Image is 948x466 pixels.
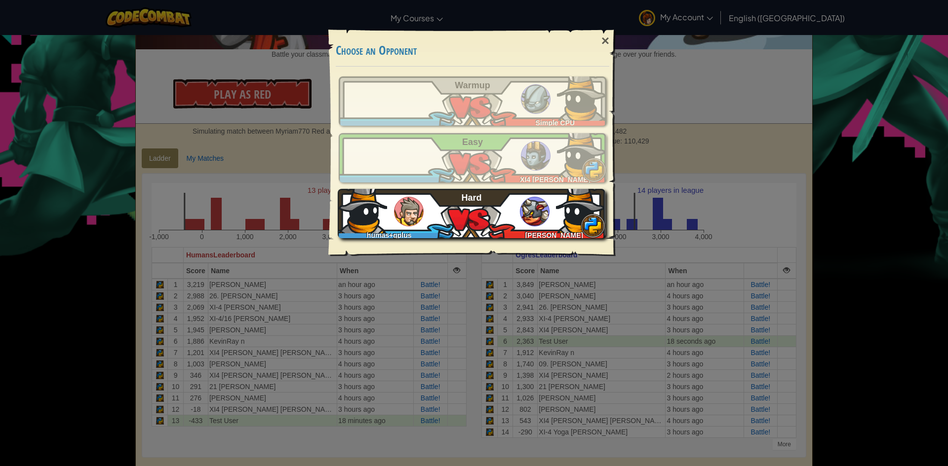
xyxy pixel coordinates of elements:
img: 8BHt2yAAAABklEQVQDAPZnpIKRKmRRAAAAAElFTkSuQmCC [556,184,605,233]
img: ogres_ladder_easy.png [521,141,551,171]
a: humas+gplus[PERSON_NAME] [339,189,606,238]
span: Warmup [455,80,490,90]
span: XI4 [PERSON_NAME] [PERSON_NAME] [520,176,590,193]
img: 8BHt2yAAAABklEQVQDAPZnpIKRKmRRAAAAAElFTkSuQmCC [557,72,606,121]
img: ogres_ladder_tutorial.png [521,84,551,114]
img: 8BHt2yAAAABklEQVQDAPZnpIKRKmRRAAAAAElFTkSuQmCC [338,184,387,233]
img: ogres_ladder_hard.png [520,197,550,226]
a: Simple CPU [339,76,606,126]
a: XI4 [PERSON_NAME] [PERSON_NAME] [339,133,606,182]
img: 8BHt2yAAAABklEQVQDAPZnpIKRKmRRAAAAAElFTkSuQmCC [557,128,606,178]
span: humas+gplus [367,231,412,239]
div: × [594,27,617,55]
span: Easy [462,137,483,147]
h3: Choose an Opponent [336,44,609,57]
span: Simple CPU [536,119,575,127]
img: humans_ladder_hard.png [394,197,424,226]
span: [PERSON_NAME] [525,231,583,239]
span: Hard [462,193,482,203]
